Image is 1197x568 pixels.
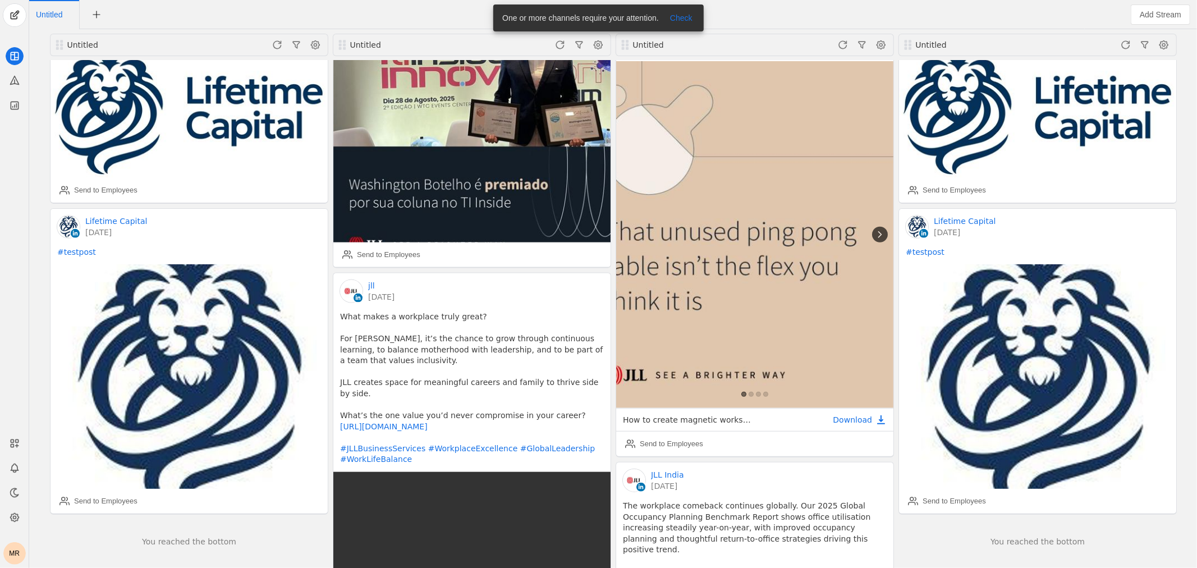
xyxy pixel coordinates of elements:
[904,492,990,510] button: Send to Employees
[833,414,872,425] span: Download
[340,455,412,464] a: #WorkLifeBalance
[36,11,62,19] span: Click to edit name
[916,39,1049,51] div: Untitled
[85,227,147,238] a: [DATE]
[340,422,428,431] a: [URL][DOMAIN_NAME]
[904,181,990,199] button: Send to Employees
[55,181,142,199] button: Send to Employees
[899,44,1176,178] img: undefined
[3,542,26,565] button: MR
[428,444,517,453] a: #WorkplaceExcellence
[333,18,611,242] img: undefined
[340,444,425,453] a: #JLLBusinessServices
[142,536,236,547] p: You reached the bottom
[55,492,142,510] button: Send to Employees
[340,280,363,303] img: cache
[51,44,328,178] img: undefined
[923,185,986,196] div: Send to Employees
[934,216,996,227] a: Lifetime Capital
[640,438,703,450] div: Send to Employees
[621,435,708,453] button: Send to Employees
[57,248,96,256] a: #testpost
[633,39,767,51] div: Untitled
[67,39,201,51] div: Untitled
[623,469,645,492] img: cache
[74,496,137,507] div: Send to Employees
[623,414,755,425] div: How to create magnetic workspaces (1).pdf
[357,249,420,260] div: Send to Employees
[670,12,692,24] span: Check
[663,11,699,25] button: Check
[340,312,604,465] pre: What makes a workplace truly great? For [PERSON_NAME], it’s the chance to grow through continuous...
[651,469,684,480] a: JLL India
[85,216,147,227] a: Lifetime Capital
[520,444,594,453] a: #GlobalLeadership
[86,10,107,19] app-icon-button: New Tab
[338,246,425,264] button: Send to Employees
[651,480,684,492] a: [DATE]
[1140,9,1181,20] span: Add Stream
[616,61,893,409] img: cache
[1131,4,1190,25] button: Add Stream
[57,216,80,238] img: cache
[906,248,944,256] a: #testpost
[368,291,395,303] a: [DATE]
[990,536,1085,547] p: You reached the bottom
[51,264,328,489] img: undefined
[493,4,663,31] div: One or more channels require your attention.
[833,414,887,425] a: Download
[899,264,1176,489] img: undefined
[934,227,996,238] a: [DATE]
[923,496,986,507] div: Send to Employees
[906,216,928,238] img: cache
[350,39,484,51] div: Untitled
[368,280,375,291] a: jll
[74,185,137,196] div: Send to Employees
